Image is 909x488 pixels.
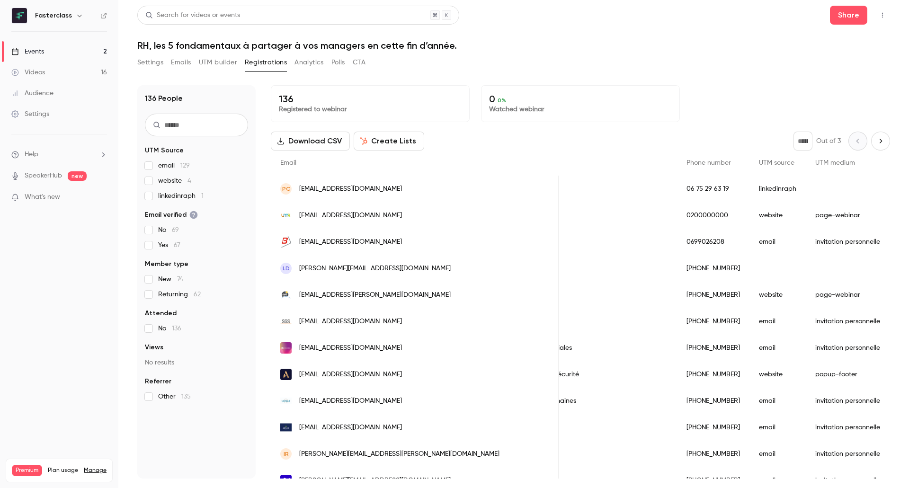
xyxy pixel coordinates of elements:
[158,290,201,299] span: Returning
[677,229,749,255] div: 0699026208
[677,388,749,414] div: [PHONE_NUMBER]
[158,161,190,170] span: email
[201,193,204,199] span: 1
[806,335,890,361] div: invitation personnelle
[48,467,78,474] span: Plan usage
[12,465,42,476] span: Premium
[158,240,180,250] span: Yes
[299,449,499,459] span: [PERSON_NAME][EMAIL_ADDRESS][PERSON_NAME][DOMAIN_NAME]
[194,291,201,298] span: 62
[460,361,677,388] div: responsable de la surété et sécurité
[137,40,890,51] h1: RH, les 5 fondamentaux à partager à vos managers en cette fin d’année.
[145,259,188,269] span: Member type
[145,343,163,352] span: Views
[299,423,402,433] span: [EMAIL_ADDRESS][DOMAIN_NAME]
[353,55,365,70] button: CTA
[294,55,324,70] button: Analytics
[145,358,248,367] p: No results
[489,105,672,114] p: Watched webinar
[749,308,806,335] div: email
[299,184,402,194] span: [EMAIL_ADDRESS][DOMAIN_NAME]
[806,202,890,229] div: page-webinar
[280,475,292,486] img: konecta.com
[25,150,38,160] span: Help
[11,89,53,98] div: Audience
[806,441,890,467] div: invitation personnelle
[354,132,424,151] button: Create Lists
[181,393,191,400] span: 135
[25,192,60,202] span: What's new
[187,177,191,184] span: 4
[830,6,867,25] button: Share
[749,282,806,308] div: website
[331,55,345,70] button: Polls
[299,237,402,247] span: [EMAIL_ADDRESS][DOMAIN_NAME]
[279,93,462,105] p: 136
[284,450,289,458] span: IR
[280,395,292,407] img: demad.mg
[158,176,191,186] span: website
[199,55,237,70] button: UTM builder
[299,343,402,353] span: [EMAIL_ADDRESS][DOMAIN_NAME]
[171,55,191,70] button: Emails
[299,290,451,300] span: [EMAIL_ADDRESS][PERSON_NAME][DOMAIN_NAME]
[245,55,287,70] button: Registrations
[11,150,107,160] li: help-dropdown-opener
[749,441,806,467] div: email
[806,361,890,388] div: popup-footer
[806,229,890,255] div: invitation personnelle
[280,369,292,380] img: movenpick.com
[299,370,402,380] span: [EMAIL_ADDRESS][DOMAIN_NAME]
[489,93,672,105] p: 0
[84,467,107,474] a: Manage
[677,282,749,308] div: [PHONE_NUMBER]
[677,202,749,229] div: 0200000000
[282,185,290,193] span: PC
[460,308,677,335] div: HRD
[271,132,350,151] button: Download CSV
[145,377,171,386] span: Referrer
[158,324,181,333] span: No
[158,275,183,284] span: New
[279,105,462,114] p: Registered to webinar
[460,282,677,308] div: Chargée RH
[145,309,177,318] span: Attended
[460,202,677,229] div: Responsable transfo
[11,68,45,77] div: Videos
[177,276,183,283] span: 74
[172,325,181,332] span: 136
[806,282,890,308] div: page-webinar
[137,55,163,70] button: Settings
[280,160,296,166] span: Email
[460,176,677,202] div: Consultante
[280,342,292,354] img: intelcia.com
[280,210,292,221] img: umr.fr
[677,255,749,282] div: [PHONE_NUMBER]
[460,414,677,441] div: Manager RH
[460,335,677,361] div: Responsable des affaires sociales
[280,289,292,301] img: mfi.fr
[35,11,72,20] h6: Fasterclass
[283,264,290,273] span: LD
[299,476,451,486] span: [PERSON_NAME][EMAIL_ADDRESS][DOMAIN_NAME]
[299,396,402,406] span: [EMAIL_ADDRESS][DOMAIN_NAME]
[749,229,806,255] div: email
[12,8,27,23] img: Fasterclass
[299,264,451,274] span: [PERSON_NAME][EMAIL_ADDRESS][DOMAIN_NAME]
[749,202,806,229] div: website
[172,227,179,233] span: 69
[677,176,749,202] div: 06 75 29 63 19
[145,210,198,220] span: Email verified
[749,388,806,414] div: email
[68,171,87,181] span: new
[816,136,841,146] p: Out of 3
[460,229,677,255] div: Coordinatrice sociale
[299,317,402,327] span: [EMAIL_ADDRESS][DOMAIN_NAME]
[749,361,806,388] div: website
[11,47,44,56] div: Events
[280,422,292,433] img: ariva-logistics.com
[686,160,731,166] span: Phone number
[158,191,204,201] span: linkedinraph
[806,414,890,441] div: invitation personnelle
[158,392,191,401] span: Other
